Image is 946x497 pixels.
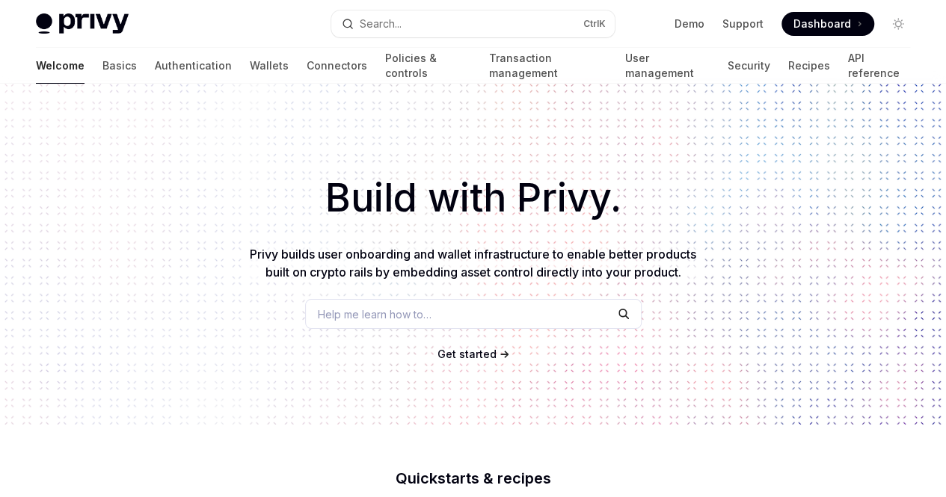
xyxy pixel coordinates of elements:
a: Get started [437,347,497,362]
a: Recipes [787,48,829,84]
a: Demo [675,16,704,31]
a: API reference [847,48,910,84]
img: light logo [36,13,129,34]
a: Transaction management [488,48,606,84]
div: Search... [360,15,402,33]
a: Policies & controls [385,48,470,84]
a: Support [722,16,764,31]
span: Dashboard [793,16,851,31]
a: Security [727,48,770,84]
span: Ctrl K [583,18,606,30]
a: Dashboard [781,12,874,36]
a: User management [625,48,710,84]
h1: Build with Privy. [24,169,922,227]
a: Connectors [307,48,367,84]
span: Help me learn how to… [318,306,431,322]
a: Authentication [155,48,232,84]
button: Open search [331,10,615,37]
a: Basics [102,48,137,84]
h2: Quickstarts & recipes [210,471,737,486]
button: Toggle dark mode [886,12,910,36]
span: Privy builds user onboarding and wallet infrastructure to enable better products built on crypto ... [250,247,696,280]
a: Welcome [36,48,85,84]
a: Wallets [250,48,289,84]
span: Get started [437,348,497,360]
